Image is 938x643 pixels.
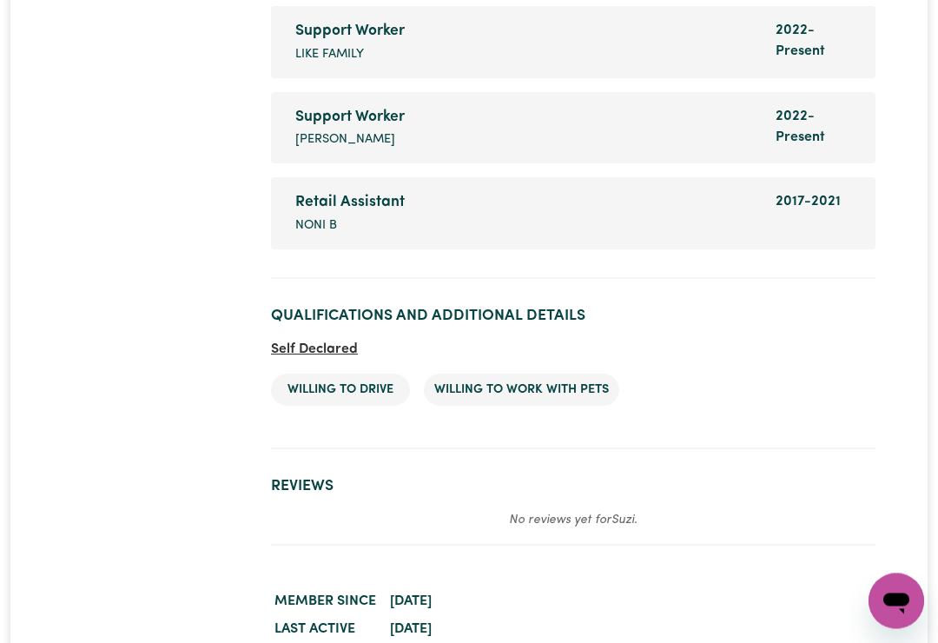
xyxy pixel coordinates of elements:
[295,217,337,236] span: Noni B
[271,588,380,616] dt: Member since
[776,196,841,209] span: 2017 - 2021
[776,110,825,145] span: 2022 - Present
[295,46,364,65] span: Like Family
[509,514,637,527] em: No reviews yet for Suzi .
[271,375,410,408] li: Willing to drive
[295,21,755,43] div: Support Worker
[271,343,358,357] span: Self Declared
[776,24,825,59] span: 2022 - Present
[271,478,875,496] h2: Reviews
[390,623,432,637] time: [DATE]
[295,192,755,215] div: Retail Assistant
[271,308,875,326] h2: Qualifications and Additional Details
[295,131,395,150] span: [PERSON_NAME]
[424,375,619,408] li: Willing to work with pets
[390,595,432,609] time: [DATE]
[869,573,924,629] iframe: Button to launch messaging window
[295,107,755,129] div: Support Worker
